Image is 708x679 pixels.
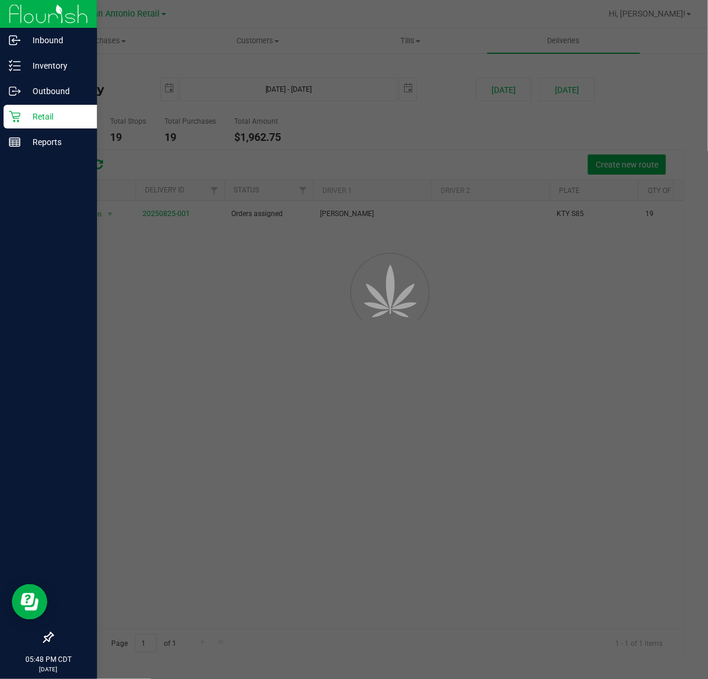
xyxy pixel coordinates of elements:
iframe: Resource center [12,584,47,620]
inline-svg: Inventory [9,60,21,72]
p: Retail [21,110,92,124]
p: 05:48 PM CDT [5,654,92,665]
p: Outbound [21,84,92,98]
p: Inventory [21,59,92,73]
inline-svg: Reports [9,136,21,148]
inline-svg: Outbound [9,85,21,97]
inline-svg: Retail [9,111,21,123]
p: Inbound [21,33,92,47]
p: [DATE] [5,665,92,674]
p: Reports [21,135,92,149]
inline-svg: Inbound [9,34,21,46]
